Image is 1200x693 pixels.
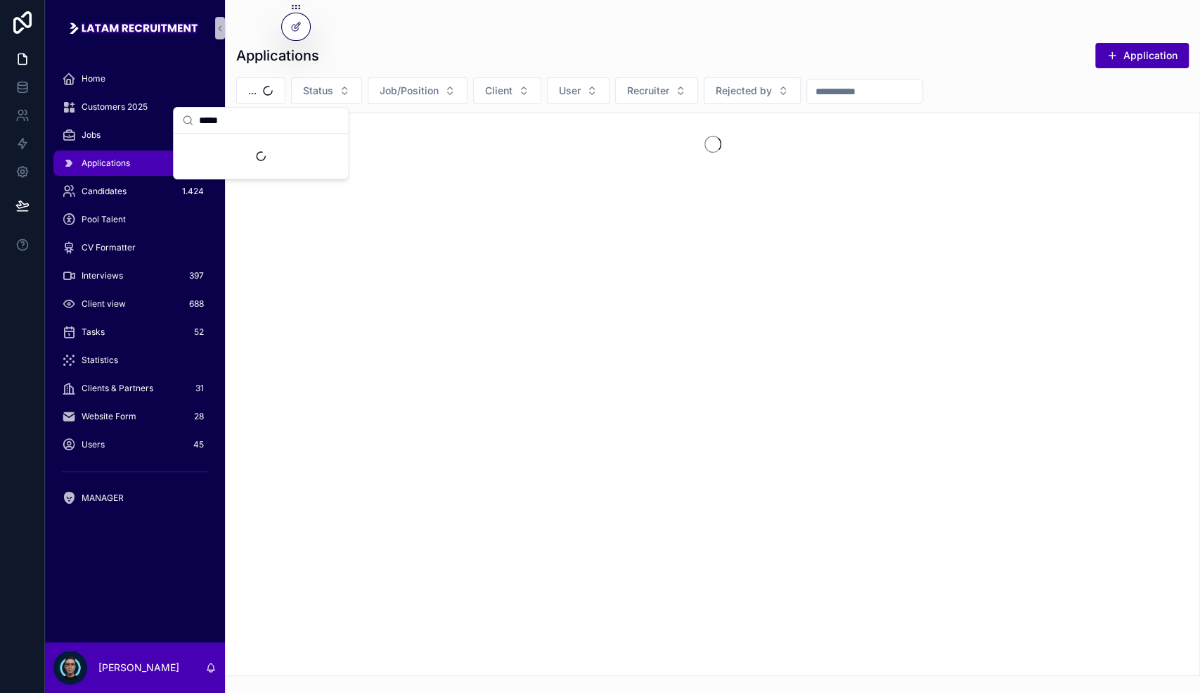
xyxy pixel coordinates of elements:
a: Customers 2025 [53,94,217,120]
button: Select Button [368,77,467,104]
span: Applications [82,158,130,169]
span: Customers 2025 [82,101,148,113]
button: Select Button [473,77,541,104]
span: CV Formatter [82,242,136,253]
div: 28 [190,408,208,425]
button: Select Button [547,77,609,104]
span: Recruiter [627,84,669,98]
div: 397 [185,267,208,284]
h1: Applications [236,46,319,65]
a: Applications688 [53,151,217,176]
span: Job/Position [380,84,439,98]
a: Clients & Partners31 [53,376,217,401]
button: Select Button [236,77,285,104]
button: Select Button [291,77,362,104]
a: Pool Talent [53,207,217,232]
span: Jobs [82,129,101,141]
a: Tasks52 [53,319,217,345]
div: 45 [189,436,208,453]
span: Client view [82,298,126,310]
span: Clients & Partners [82,383,153,394]
a: CV Formatter [53,235,217,260]
span: Statistics [82,355,118,366]
div: 52 [190,324,208,341]
span: Candidates [82,186,127,197]
div: 1.424 [178,183,208,200]
a: Website Form28 [53,404,217,429]
span: Website Form [82,411,136,422]
span: Client [485,84,512,98]
span: User [559,84,581,98]
span: Interviews [82,270,123,281]
a: MANAGER [53,485,217,511]
span: Home [82,73,105,84]
a: Client view688 [53,291,217,317]
a: Candidates1.424 [53,179,217,204]
span: Users [82,439,105,450]
a: Jobs103 [53,122,217,148]
span: ... [248,84,257,98]
span: Tasks [82,326,105,338]
div: Suggestions [174,134,348,179]
div: 31 [191,380,208,397]
a: Interviews397 [53,263,217,288]
span: Pool Talent [82,214,126,225]
button: Select Button [615,77,698,104]
div: scrollable content [45,56,225,529]
a: Home [53,66,217,91]
img: App logo [67,17,202,39]
p: [PERSON_NAME] [98,661,179,675]
span: Rejected by [716,84,772,98]
span: MANAGER [82,492,124,504]
button: Application [1095,43,1189,68]
a: Statistics [53,348,217,373]
div: 688 [185,295,208,312]
button: Select Button [704,77,801,104]
span: Status [303,84,333,98]
a: Users45 [53,432,217,457]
